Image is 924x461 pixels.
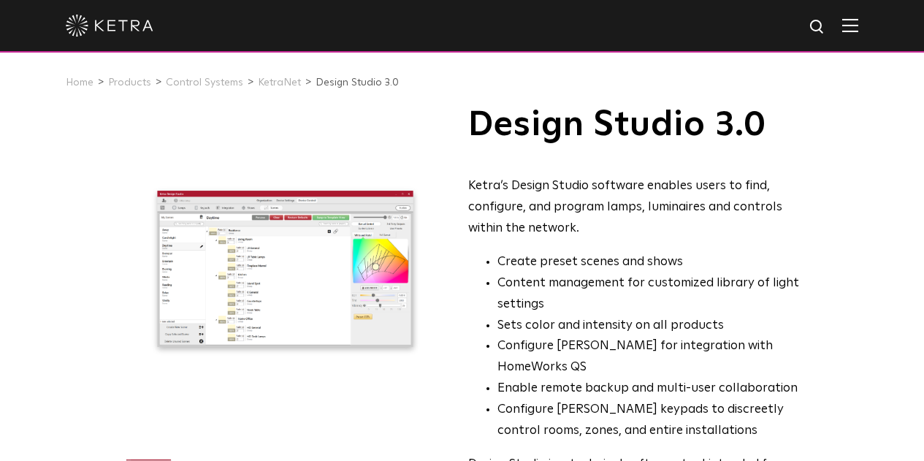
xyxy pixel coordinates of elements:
[842,18,858,32] img: Hamburger%20Nav.svg
[497,273,801,316] li: Content management for customized library of light settings
[497,316,801,337] li: Sets color and intensity on all products
[166,77,243,88] a: Control Systems
[809,18,827,37] img: search icon
[66,15,153,37] img: ketra-logo-2019-white
[316,77,399,88] a: Design Studio 3.0
[468,107,801,143] h1: Design Studio 3.0
[66,77,93,88] a: Home
[108,77,151,88] a: Products
[497,336,801,378] li: Configure [PERSON_NAME] for integration with HomeWorks QS
[497,252,801,273] li: Create preset scenes and shows
[258,77,301,88] a: KetraNet
[468,176,801,240] div: Ketra’s Design Studio software enables users to find, configure, and program lamps, luminaires an...
[497,400,801,442] li: Configure [PERSON_NAME] keypads to discreetly control rooms, zones, and entire installations
[497,378,801,400] li: Enable remote backup and multi-user collaboration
